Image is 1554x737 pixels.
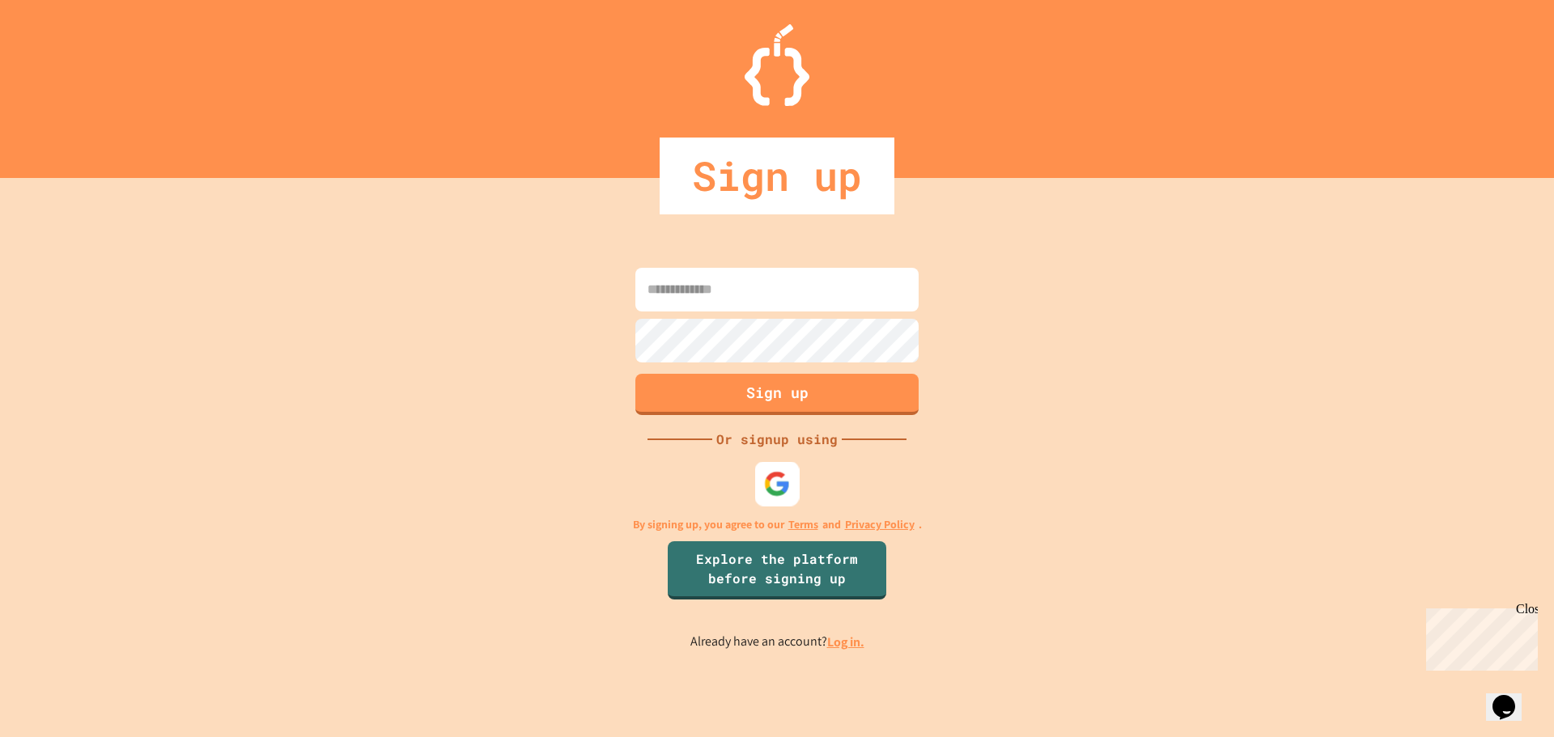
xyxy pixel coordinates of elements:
button: Sign up [635,374,919,415]
a: Privacy Policy [845,516,915,533]
iframe: chat widget [1420,602,1538,671]
div: Or signup using [712,430,842,449]
img: Logo.svg [745,24,809,106]
iframe: chat widget [1486,672,1538,721]
div: Sign up [660,138,894,214]
img: google-icon.svg [764,470,791,497]
a: Terms [788,516,818,533]
div: Chat with us now!Close [6,6,112,103]
a: Log in. [827,633,864,650]
p: Already have an account? [690,632,864,652]
p: By signing up, you agree to our and . [633,516,922,533]
a: Explore the platform before signing up [668,541,886,599]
